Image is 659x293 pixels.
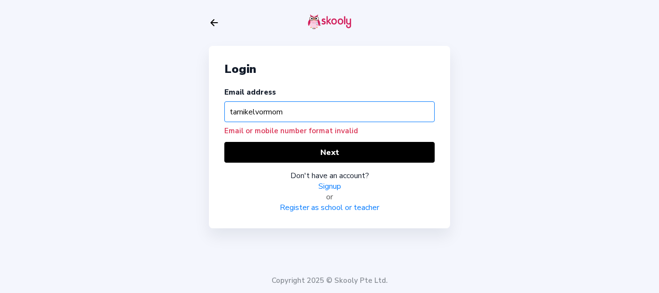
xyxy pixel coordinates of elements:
button: arrow back outline [209,17,220,28]
label: Email address [224,87,276,97]
img: skooly-logo.png [308,14,351,29]
a: Register as school or teacher [280,202,379,213]
button: Next [224,142,435,163]
div: Don't have an account? [224,170,435,181]
div: Email or mobile number format invalid [224,126,435,136]
div: or [224,192,435,202]
div: Login [224,61,435,77]
a: Signup [318,181,341,192]
input: Your email address [224,101,435,122]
